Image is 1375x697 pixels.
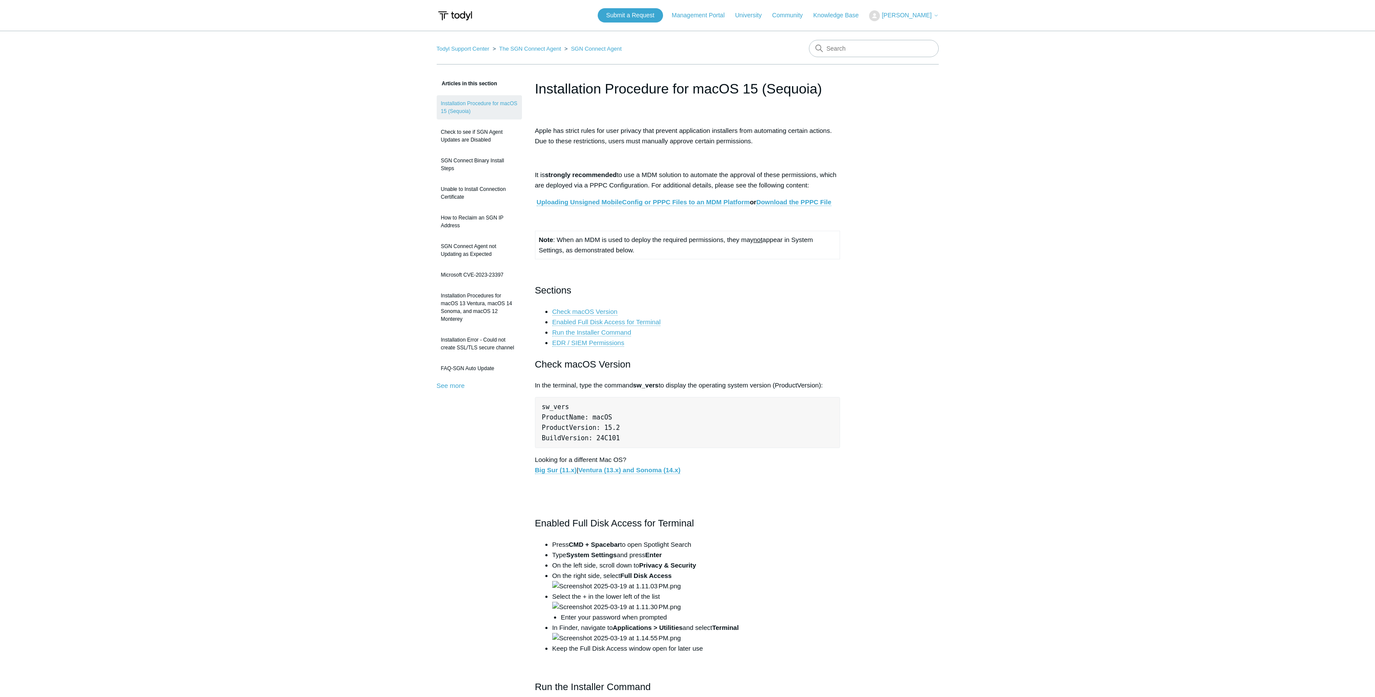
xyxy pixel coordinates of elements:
[437,360,522,377] a: FAQ-SGN Auto Update
[552,602,681,612] img: Screenshot 2025-03-19 at 1.11.30 PM.png
[569,541,620,548] strong: CMD + Spacebar
[437,210,522,234] a: How to Reclaim an SGN IP Address
[437,382,465,389] a: See more
[491,45,563,52] li: The SGN Connect Agent
[535,397,840,448] pre: sw_vers ProductName: macOS ProductVersion: 15.2 BuildVersion: 24C101
[571,45,621,52] a: SGN Connect Agent
[552,539,840,550] li: Press to open Spotlight Search
[552,643,840,654] li: Keep the Full Disk Access window open for later use
[437,81,497,87] span: Articles in this section
[535,380,840,390] p: In the terminal, type the command to display the operating system version (ProductVersion):
[535,516,840,531] h2: Enabled Full Disk Access for Terminal
[535,679,840,694] h2: Run the Installer Command
[552,560,840,571] li: On the left side, scroll down to
[535,455,840,475] p: Looking for a different Mac OS? |
[809,40,939,57] input: Search
[552,633,681,643] img: Screenshot 2025-03-19 at 1.14.55 PM.png
[535,466,577,474] a: Big Sur (11.x)
[535,126,840,146] p: Apple has strict rules for user privacy that prevent application installers from automating certa...
[535,170,840,190] p: It is to use a MDM solution to automate the approval of these permissions, which are deployed via...
[639,561,696,569] strong: Privacy & Security
[537,198,831,206] strong: or
[437,152,522,177] a: SGN Connect Binary Install Steps
[535,78,840,99] h1: Installation Procedure for macOS 15 (Sequoia)
[535,231,840,259] td: : When an MDM is used to deploy the required permissions, they may appear in System Settings, as ...
[437,95,522,119] a: Installation Procedure for macOS 15 (Sequoia)
[566,551,617,558] strong: System Settings
[545,171,617,178] strong: strongly recommended
[437,267,522,283] a: Microsoft CVE-2023-23397
[437,45,489,52] a: Todyl Support Center
[561,612,840,623] li: Enter your password when prompted
[882,12,931,19] span: [PERSON_NAME]
[499,45,561,52] a: The SGN Connect Agent
[552,623,840,643] li: In Finder, navigate to and select
[552,571,840,591] li: On the right side, select
[535,283,840,298] h2: Sections
[437,181,522,205] a: Unable to Install Connection Certificate
[437,287,522,327] a: Installation Procedures for macOS 13 Ventura, macOS 14 Sonoma, and macOS 12 Monterey
[437,45,491,52] li: Todyl Support Center
[537,198,750,206] a: Uploading Unsigned MobileConfig or PPPC Files to an MDM Platform
[756,198,831,206] a: Download the PPPC File
[552,581,681,591] img: Screenshot 2025-03-19 at 1.11.03 PM.png
[552,339,625,347] a: EDR / SIEM Permissions
[437,124,522,148] a: Check to see if SGN Agent Updates are Disabled
[552,550,840,560] li: Type and press
[552,308,618,316] a: Check macOS Version
[437,238,522,262] a: SGN Connect Agent not Updating as Expected
[613,624,683,631] strong: Applications > Utilities
[578,466,680,474] a: Ventura (13.x) and Sonoma (14.x)
[552,591,840,623] li: Select the + in the lower left of the list
[754,236,763,243] span: not
[598,8,663,23] a: Submit a Request
[813,11,867,20] a: Knowledge Base
[437,8,473,24] img: Todyl Support Center Help Center home page
[869,10,938,21] button: [PERSON_NAME]
[620,572,672,579] strong: Full Disk Access
[712,624,738,631] strong: Terminal
[633,381,658,389] strong: sw_vers
[645,551,662,558] strong: Enter
[563,45,621,52] li: SGN Connect Agent
[539,236,553,243] strong: Note
[552,318,661,326] a: Enabled Full Disk Access for Terminal
[437,332,522,356] a: Installation Error - Could not create SSL/TLS secure channel
[735,11,770,20] a: University
[552,329,631,336] a: Run the Installer Command
[672,11,733,20] a: Management Portal
[535,357,840,372] h2: Check macOS Version
[772,11,811,20] a: Community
